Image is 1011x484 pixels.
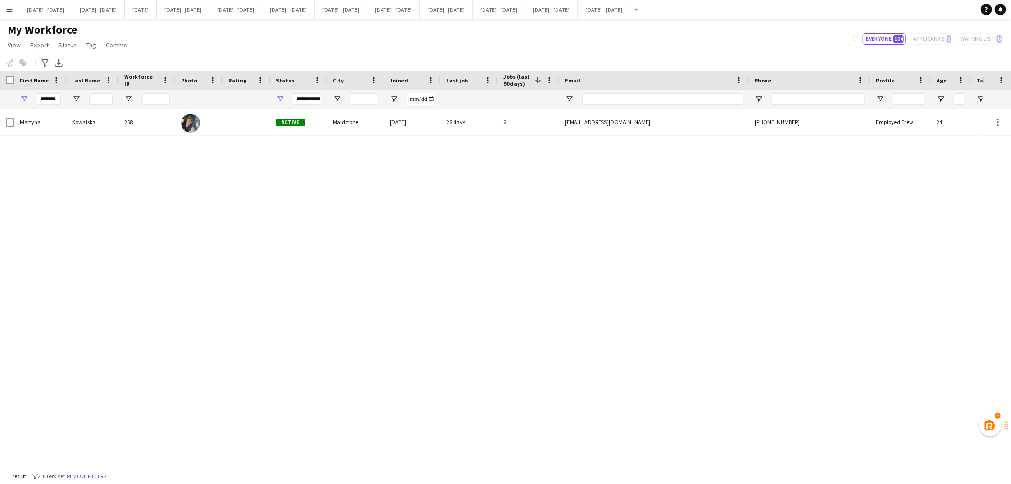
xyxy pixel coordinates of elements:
[498,109,559,135] div: 6
[276,77,294,84] span: Status
[876,77,895,84] span: Profile
[315,0,367,19] button: [DATE] - [DATE]
[350,93,378,105] input: City Filter Input
[20,95,28,103] button: Open Filter Menu
[4,39,25,51] a: View
[870,109,931,135] div: Employed Crew
[578,0,630,19] button: [DATE] - [DATE]
[37,93,61,105] input: First Name Filter Input
[181,114,200,133] img: Martyna Kowalska
[976,77,989,84] span: Tags
[876,95,884,103] button: Open Filter Menu
[473,0,525,19] button: [DATE] - [DATE]
[124,95,133,103] button: Open Filter Menu
[446,77,468,84] span: Last job
[72,0,125,19] button: [DATE] - [DATE]
[893,93,925,105] input: Profile Filter Input
[559,109,749,135] div: [EMAIL_ADDRESS][DOMAIN_NAME]
[30,41,49,49] span: Export
[209,0,262,19] button: [DATE] - [DATE]
[38,473,65,480] span: 2 filters set
[420,0,473,19] button: [DATE] - [DATE]
[582,93,743,105] input: Email Filter Input
[503,73,531,87] span: Jobs (last 90 days)
[276,119,305,126] span: Active
[565,95,574,103] button: Open Filter Menu
[565,77,580,84] span: Email
[367,0,420,19] button: [DATE] - [DATE]
[65,471,108,482] button: Remove filters
[333,77,344,84] span: City
[72,95,81,103] button: Open Filter Menu
[58,41,77,49] span: Status
[181,77,197,84] span: Photo
[102,39,131,51] a: Comms
[141,93,170,105] input: Workforce ID Filter Input
[19,0,72,19] button: [DATE] - [DATE]
[749,109,870,135] div: [PHONE_NUMBER]
[931,109,971,135] div: 24
[863,33,906,45] button: Everyone104
[390,77,408,84] span: Joined
[66,109,118,135] div: Kowalska
[27,39,53,51] a: Export
[276,95,284,103] button: Open Filter Menu
[82,39,100,51] a: Tag
[118,109,175,135] div: 268
[262,0,315,19] button: [DATE] - [DATE]
[525,0,578,19] button: [DATE] - [DATE]
[327,109,384,135] div: Maidstone
[954,93,965,105] input: Age Filter Input
[772,93,865,105] input: Phone Filter Input
[384,109,441,135] div: [DATE]
[157,0,209,19] button: [DATE] - [DATE]
[55,39,81,51] a: Status
[755,77,771,84] span: Phone
[228,77,246,84] span: Rating
[8,41,21,49] span: View
[39,57,51,69] app-action-btn: Advanced filters
[755,95,763,103] button: Open Filter Menu
[125,0,157,19] button: [DATE]
[89,93,113,105] input: Last Name Filter Input
[893,35,904,43] span: 104
[937,77,947,84] span: Age
[333,95,341,103] button: Open Filter Menu
[53,57,64,69] app-action-btn: Export XLSX
[407,93,435,105] input: Joined Filter Input
[86,41,96,49] span: Tag
[72,77,100,84] span: Last Name
[124,73,158,87] span: Workforce ID
[106,41,127,49] span: Comms
[390,95,398,103] button: Open Filter Menu
[937,95,945,103] button: Open Filter Menu
[14,109,66,135] div: Martyna
[20,77,49,84] span: First Name
[976,95,985,103] button: Open Filter Menu
[441,109,498,135] div: 28 days
[8,23,77,37] span: My Workforce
